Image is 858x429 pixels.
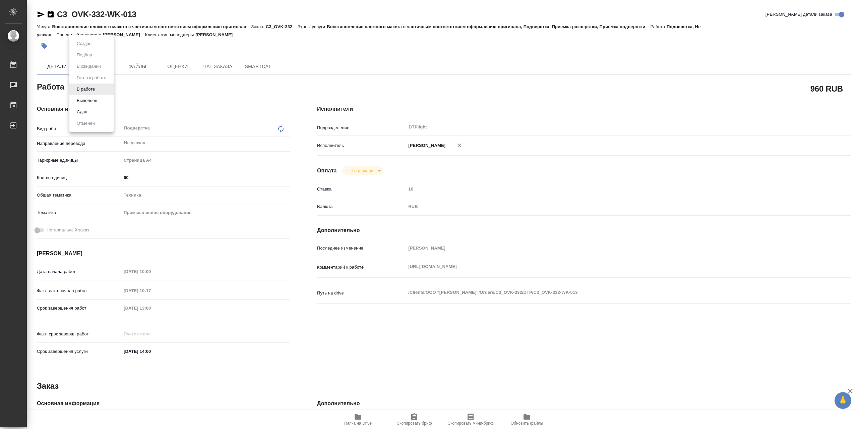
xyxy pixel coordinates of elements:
button: В работе [75,86,97,93]
button: Готов к работе [75,74,108,82]
button: Выполнен [75,97,99,104]
button: Создан [75,40,94,47]
button: Сдан [75,108,89,116]
button: Подбор [75,51,94,59]
button: В ожидании [75,63,103,70]
button: Отменен [75,120,97,127]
